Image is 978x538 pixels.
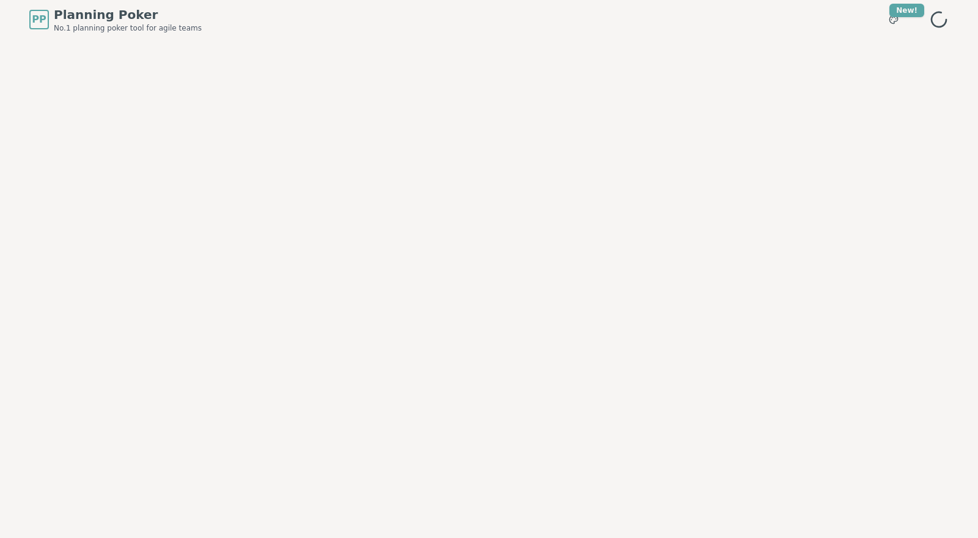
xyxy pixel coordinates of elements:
span: Planning Poker [54,6,202,23]
span: PP [32,12,46,27]
button: New! [883,9,905,31]
span: No.1 planning poker tool for agile teams [54,23,202,33]
div: New! [889,4,924,17]
a: PPPlanning PokerNo.1 planning poker tool for agile teams [29,6,202,33]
